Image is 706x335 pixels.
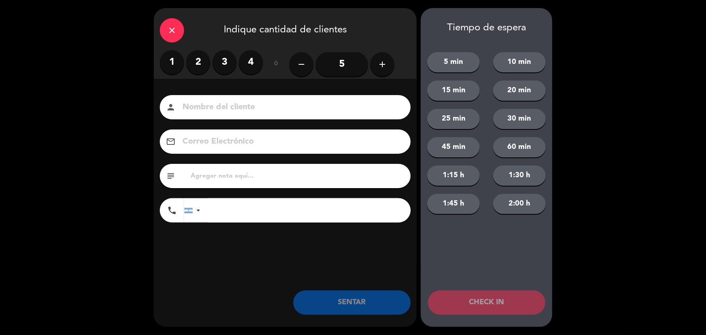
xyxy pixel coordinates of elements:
i: phone [167,206,177,215]
i: email [166,137,176,146]
button: remove [289,52,314,76]
button: 1:15 h [427,165,480,186]
i: close [167,25,177,35]
div: ó [263,50,289,78]
label: 3 [212,50,237,74]
button: 2:00 h [493,194,546,214]
label: 2 [186,50,210,74]
div: Argentina: +54 [184,199,203,222]
div: Tiempo de espera [421,22,552,34]
i: subject [166,171,176,181]
i: person [166,102,176,112]
label: 4 [239,50,263,74]
div: Indique cantidad de clientes [154,8,417,50]
i: add [377,59,387,69]
label: 1 [160,50,184,74]
button: 25 min [427,109,480,129]
i: remove [297,59,306,69]
button: 15 min [427,81,480,101]
button: 20 min [493,81,546,101]
button: SENTAR [293,290,411,315]
input: Correo Electrónico [182,135,400,149]
button: CHECK IN [428,290,545,315]
button: 45 min [427,137,480,157]
button: 1:30 h [493,165,546,186]
button: 1:45 h [427,194,480,214]
button: add [370,52,394,76]
button: 5 min [427,52,480,72]
input: Nombre del cliente [182,100,400,114]
button: 30 min [493,109,546,129]
button: 60 min [493,137,546,157]
input: Agregar nota aquí... [190,170,405,182]
button: 10 min [493,52,546,72]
